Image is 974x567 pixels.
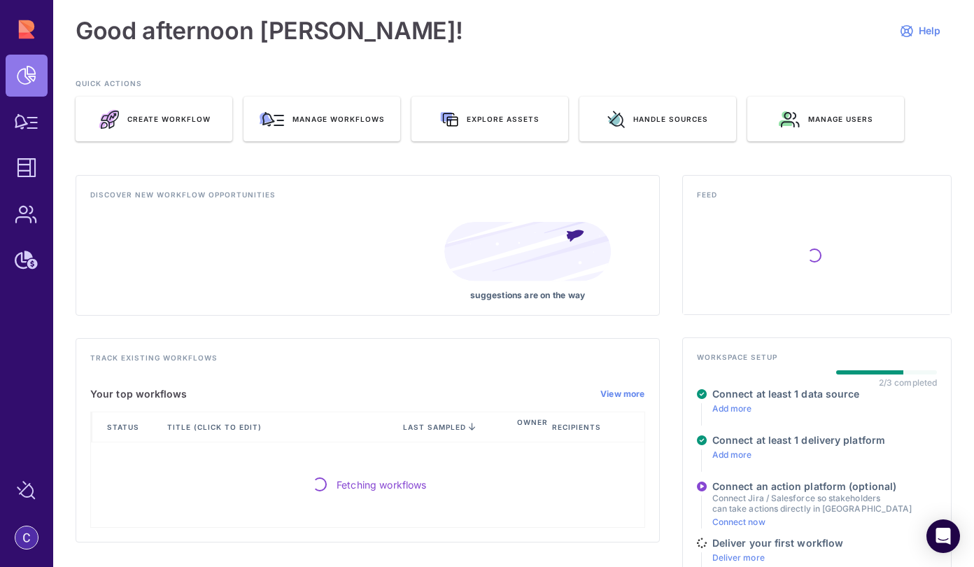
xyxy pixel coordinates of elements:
span: Create Workflow [127,114,211,124]
span: Fetching workflows [337,477,427,492]
div: Open Intercom Messenger [926,519,960,553]
h4: Workspace setup [697,352,937,370]
span: Manage users [808,114,873,124]
span: Recipients [552,422,604,432]
div: 2/3 completed [879,377,937,388]
span: last sampled [403,423,466,431]
h3: QUICK ACTIONS [76,78,952,97]
h4: Track existing workflows [90,353,645,371]
span: Manage workflows [292,114,385,124]
a: Add more [712,403,752,414]
a: View more [600,388,645,400]
span: Handle sources [633,114,708,124]
a: Add more [712,449,752,460]
p: Connect Jira / Salesforce so stakeholders can take actions directly in [GEOGRAPHIC_DATA] [712,493,912,514]
img: account-photo [15,526,38,549]
span: Explore assets [467,114,539,124]
h5: Your top workflows [90,388,188,400]
h1: Good afternoon [PERSON_NAME]! [76,17,463,45]
a: Connect now [712,517,765,527]
p: suggestions are on the way [444,290,612,301]
a: Deliver more [712,552,765,563]
img: rocket_launch.e46a70e1.svg [98,109,119,129]
h4: Connect an action platform (optional) [712,480,912,493]
h4: Connect at least 1 delivery platform [712,434,885,447]
span: Help [919,24,940,37]
span: Owner [517,417,550,437]
h4: Connect at least 1 data source [712,388,860,400]
h4: Discover new workflow opportunities [90,190,645,208]
span: Title (click to edit) [167,422,264,432]
span: Status [107,422,142,432]
h4: Feed [697,190,937,208]
h4: Deliver your first workflow [712,537,843,549]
